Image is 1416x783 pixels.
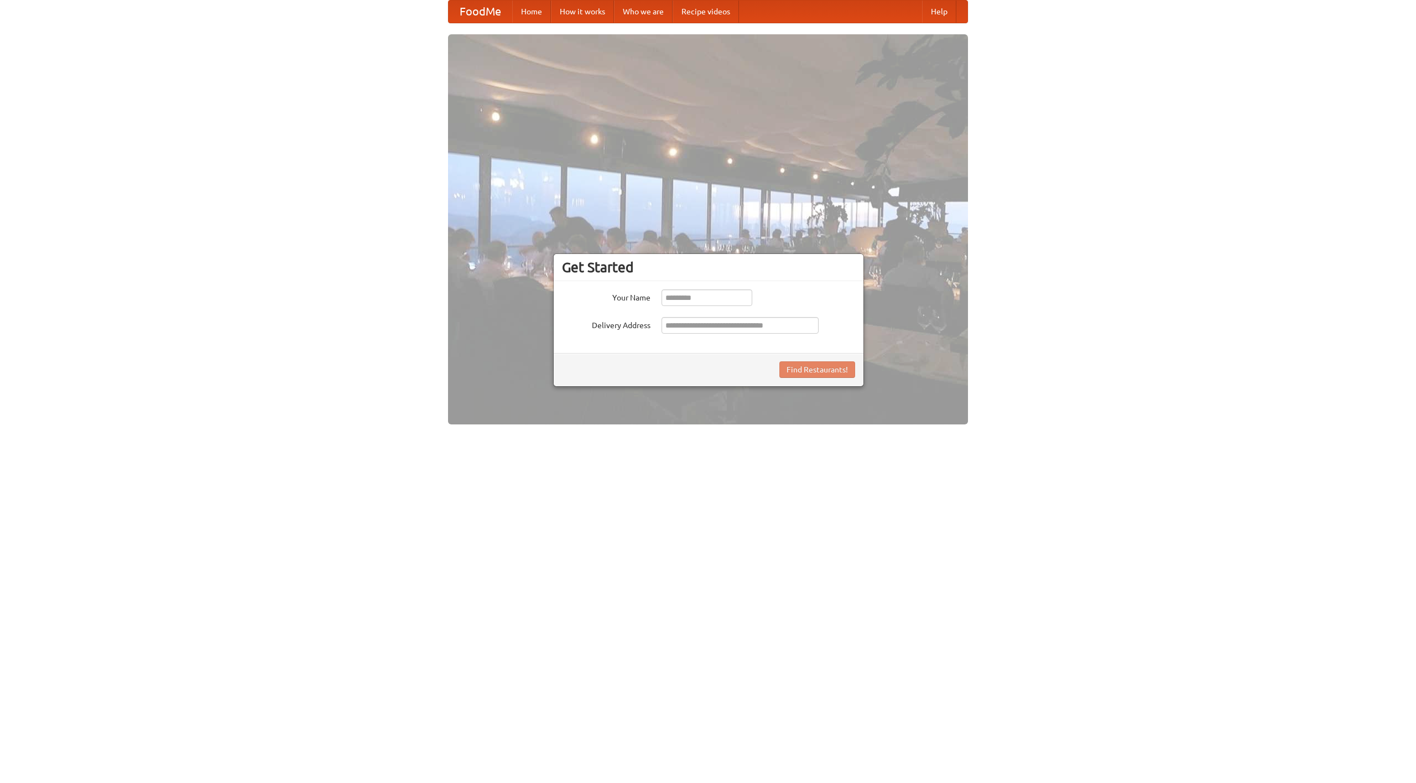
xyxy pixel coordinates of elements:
label: Your Name [562,289,650,303]
a: Who we are [614,1,673,23]
a: Help [922,1,956,23]
button: Find Restaurants! [779,361,855,378]
label: Delivery Address [562,317,650,331]
a: FoodMe [449,1,512,23]
h3: Get Started [562,259,855,276]
a: Home [512,1,551,23]
a: Recipe videos [673,1,739,23]
a: How it works [551,1,614,23]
